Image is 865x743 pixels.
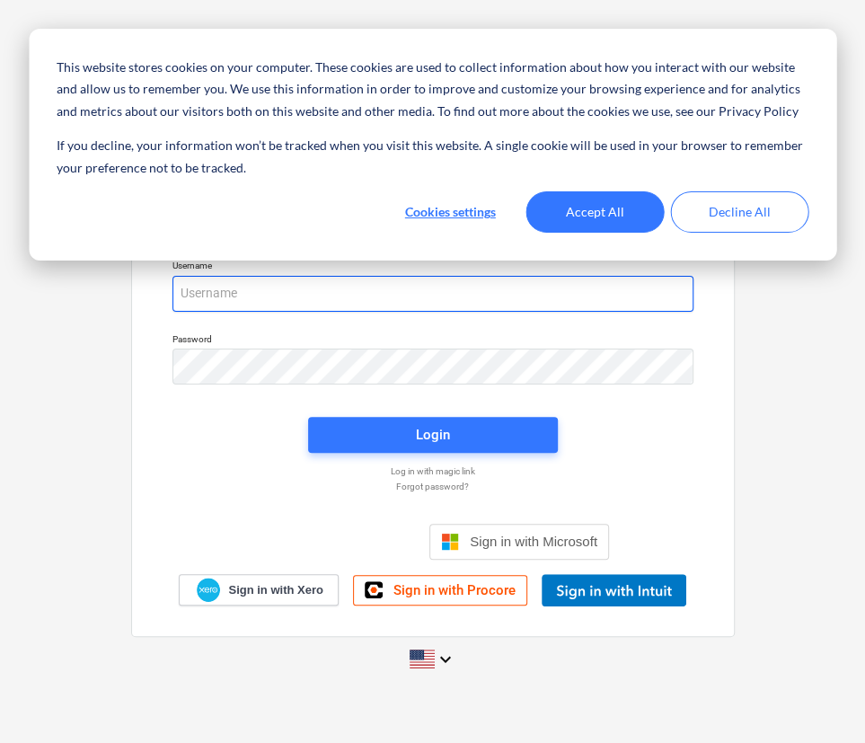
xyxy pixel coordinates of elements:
input: Username [172,276,693,312]
span: Sign in with Microsoft [470,534,597,549]
div: Login [416,423,450,447]
button: Cookies settings [381,191,519,233]
img: Xero logo [197,578,220,602]
div: Cookie banner [29,29,836,261]
a: Sign in with Xero [179,574,339,606]
p: Username [172,260,693,275]
span: Sign in with Xero [228,582,322,598]
i: keyboard_arrow_down [435,649,456,670]
p: This website stores cookies on your computer. These cookies are used to collect information about... [57,57,808,123]
span: Sign in with Procore [393,582,516,598]
button: Accept All [525,191,664,233]
button: Login [308,417,558,453]
a: Log in with magic link [163,465,702,477]
p: Password [172,333,693,349]
a: Sign in with Procore [353,575,527,606]
p: If you decline, your information won’t be tracked when you visit this website. A single cookie wi... [57,135,808,179]
img: Microsoft logo [441,533,459,551]
a: Forgot password? [163,481,702,492]
button: Decline All [670,191,808,233]
iframe: Sign in with Google Button [247,522,424,562]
